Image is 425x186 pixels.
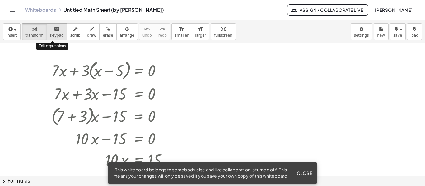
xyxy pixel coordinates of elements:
span: scrub [70,33,81,38]
span: draw [87,33,96,38]
button: Toggle navigation [7,5,17,15]
span: transform [25,33,44,38]
button: redoredo [155,23,170,40]
i: keyboard [54,25,60,33]
span: smaller [175,33,189,38]
button: Close [294,167,315,179]
span: larger [195,33,206,38]
a: Whiteboards [25,7,56,13]
span: insert [7,33,17,38]
i: format_size [179,25,184,33]
span: load [410,33,418,38]
span: save [393,33,402,38]
span: keypad [50,33,64,38]
span: settings [354,33,369,38]
button: fullscreen [211,23,236,40]
button: settings [351,23,372,40]
button: save [390,23,406,40]
button: undoundo [139,23,155,40]
button: keyboardkeypad [47,23,67,40]
span: redo [158,33,167,38]
button: new [374,23,389,40]
i: format_size [198,25,203,33]
span: fullscreen [214,33,232,38]
button: erase [99,23,116,40]
button: draw [84,23,100,40]
button: arrange [116,23,138,40]
button: format_sizelarger [192,23,209,40]
div: Edit expressions [36,43,68,50]
button: Assign / Collaborate Live [287,4,368,16]
span: [PERSON_NAME] [375,7,413,13]
button: format_sizesmaller [171,23,192,40]
div: This whiteboard belongs to somebody else and live collaboration is turned off. This means your ch... [113,167,289,179]
span: Close [297,170,312,176]
button: transform [22,23,47,40]
span: erase [103,33,113,38]
span: arrange [120,33,134,38]
button: load [407,23,422,40]
span: new [377,33,385,38]
button: [PERSON_NAME] [370,4,418,16]
span: undo [142,33,152,38]
button: insert [3,23,21,40]
span: Assign / Collaborate Live [292,7,363,13]
i: undo [144,25,150,33]
button: scrub [67,23,84,40]
i: redo [160,25,166,33]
